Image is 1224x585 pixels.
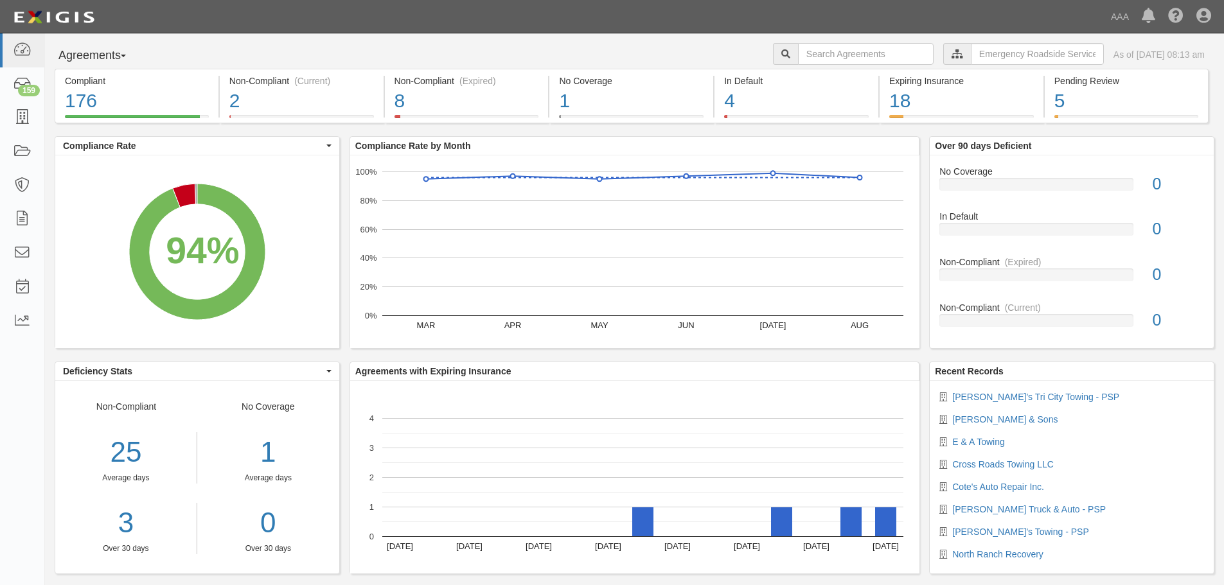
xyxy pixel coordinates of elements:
a: Cote's Auto Repair Inc. [952,482,1044,492]
div: No Coverage [930,165,1214,178]
text: 2 [369,473,374,482]
div: Non-Compliant (Expired) [395,74,539,87]
i: Help Center - Complianz [1168,9,1184,24]
div: Over 30 days [55,543,197,554]
div: 0 [1143,218,1214,241]
text: [DATE] [664,541,691,551]
div: No Coverage [559,74,704,87]
div: 176 [65,87,209,115]
svg: A chart. [350,155,919,348]
svg: A chart. [350,381,919,573]
div: (Expired) [1005,256,1042,268]
b: Recent Records [935,366,1004,376]
div: 0 [1143,263,1214,286]
span: Deficiency Stats [63,365,323,378]
text: 80% [360,196,377,205]
text: AUG [851,320,869,330]
a: No Coverage1 [549,115,713,125]
div: 5 [1054,87,1198,115]
a: Non-Compliant(Current)0 [939,301,1204,337]
text: [DATE] [873,541,899,551]
text: [DATE] [734,541,760,551]
a: Compliant176 [55,115,218,125]
a: Non-Compliant(Expired)8 [385,115,549,125]
a: No Coverage0 [939,165,1204,211]
div: Non-Compliant [930,301,1214,314]
a: Expiring Insurance18 [880,115,1043,125]
a: In Default4 [714,115,878,125]
text: JUN [678,320,694,330]
div: Compliant [65,74,209,87]
input: Emergency Roadside Service (ERS) [971,43,1104,65]
div: As of [DATE] 08:13 am [1113,48,1205,61]
div: 0 [1143,173,1214,196]
a: North Ranch Recovery [952,549,1043,559]
div: Average days [55,473,197,484]
div: 1 [207,432,330,473]
div: 18 [889,87,1034,115]
div: (Current) [294,74,330,87]
input: Search Agreements [798,43,934,65]
a: 3 [55,503,197,543]
a: Non-Compliant(Expired)0 [939,256,1204,301]
text: [DATE] [803,541,829,551]
a: 0 [207,503,330,543]
div: In Default [724,74,869,87]
div: 159 [18,85,40,96]
div: (Expired) [459,74,496,87]
text: MAY [590,320,608,330]
b: Agreements with Expiring Insurance [355,366,511,376]
text: 60% [360,224,377,234]
b: Over 90 days Deficient [935,141,1031,151]
a: Cross Roads Towing LLC [952,459,1054,469]
text: [DATE] [526,541,552,551]
div: 4 [724,87,869,115]
div: No Coverage [197,400,339,554]
div: 0 [1143,309,1214,332]
div: 8 [395,87,539,115]
text: 100% [355,167,377,177]
text: 0% [364,311,377,320]
a: E & A Towing [952,437,1004,447]
a: [PERSON_NAME]'s Tri City Towing - PSP [952,392,1119,402]
a: In Default0 [939,210,1204,256]
text: MAR [416,320,435,330]
div: Non-Compliant [55,400,197,554]
div: A chart. [55,155,339,348]
div: Non-Compliant [930,256,1214,268]
text: 1 [369,502,374,512]
div: Average days [207,473,330,484]
div: Over 30 days [207,543,330,554]
div: 2 [229,87,374,115]
text: 20% [360,282,377,292]
text: 0 [369,532,374,541]
div: Pending Review [1054,74,1198,87]
b: Compliance Rate by Month [355,141,471,151]
text: [DATE] [387,541,413,551]
div: 94% [166,225,239,277]
a: AAA [1104,4,1135,30]
a: Pending Review5 [1045,115,1209,125]
text: APR [504,320,521,330]
a: Non-Compliant(Current)2 [220,115,384,125]
text: [DATE] [456,541,483,551]
div: (Current) [1005,301,1041,314]
img: logo-5460c22ac91f19d4615b14bd174203de0afe785f0fc80cf4dbbc73dc1793850b.png [10,6,98,29]
a: [PERSON_NAME] Truck & Auto - PSP [952,504,1106,514]
div: Non-Compliant (Current) [229,74,374,87]
text: 3 [369,443,374,453]
div: 1 [559,87,704,115]
text: [DATE] [595,541,621,551]
text: 40% [360,253,377,263]
text: 4 [369,414,374,423]
button: Compliance Rate [55,137,339,155]
div: Expiring Insurance [889,74,1034,87]
a: [PERSON_NAME]'s Towing - PSP [952,527,1088,537]
div: 25 [55,432,197,473]
button: Agreements [55,43,151,69]
span: Compliance Rate [63,139,323,152]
